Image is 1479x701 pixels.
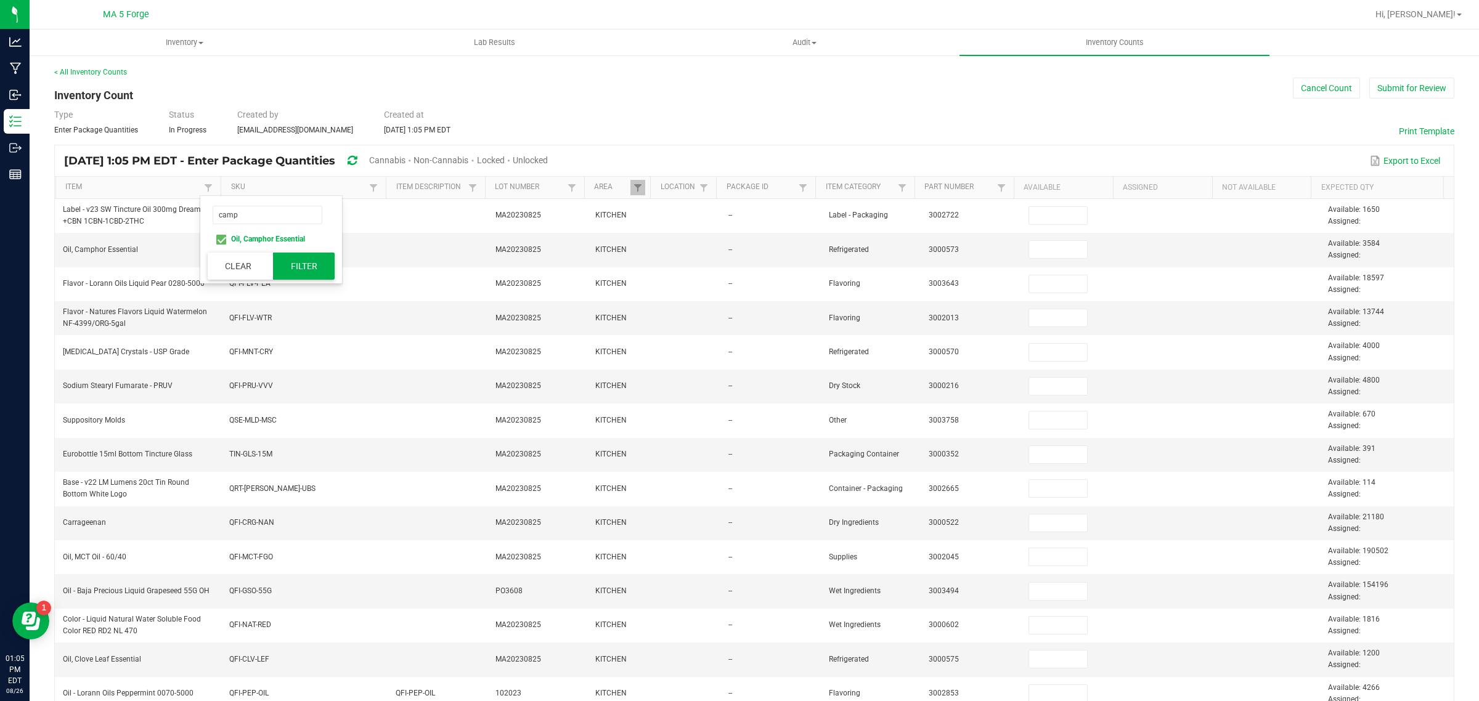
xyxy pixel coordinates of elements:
[929,416,959,424] span: 3003758
[63,381,173,390] span: Sodium Stearyl Fumarate - PRUV
[895,180,910,195] a: Filter
[650,37,959,48] span: Audit
[929,655,959,663] span: 3000575
[229,655,269,663] span: QFI-CLV-LEF
[1328,444,1375,464] span: Available: 391 Assigned:
[994,180,1009,195] a: Filter
[1328,546,1388,567] span: Available: 190502 Assigned:
[30,30,340,55] a: Inventory
[63,307,207,328] span: Flavor - Natures Flavors Liquid Watermelon NF-4399/ORG-5gal
[229,450,272,458] span: TIN-GLS-15M
[477,155,505,165] span: Locked
[728,279,732,288] span: --
[1212,177,1311,199] th: Not Available
[495,381,541,390] span: MA20230825
[229,620,271,629] span: QFI-NAT-RED
[826,182,895,192] a: Item CategorySortable
[229,553,273,561] span: QFI-MCT-FGO
[495,689,521,697] span: 102023
[1328,410,1375,430] span: Available: 670 Assigned:
[1113,177,1212,199] th: Assigned
[465,180,480,195] a: Filter
[1328,307,1384,328] span: Available: 13744 Assigned:
[929,553,959,561] span: 3002045
[384,110,424,120] span: Created at
[495,347,541,356] span: MA20230825
[495,484,541,493] span: MA20230825
[1069,37,1160,48] span: Inventory Counts
[9,89,22,101] inline-svg: Inbound
[929,245,959,254] span: 3000573
[829,586,881,595] span: Wet Ingredients
[595,245,627,254] span: KITCHEN
[929,279,959,288] span: 3003643
[929,620,959,629] span: 3000602
[728,347,732,356] span: --
[829,450,899,458] span: Packaging Container
[1328,513,1384,533] span: Available: 21180 Assigned:
[63,553,126,561] span: Oil, MCT Oil - 60/40
[1399,125,1454,137] button: Print Template
[169,110,194,120] span: Status
[595,450,627,458] span: KITCHEN
[929,381,959,390] span: 3000216
[12,602,49,639] iframe: Resource center
[229,586,272,595] span: QFI-GSO-55G
[9,62,22,75] inline-svg: Manufacturing
[595,689,627,697] span: KITCHEN
[384,126,450,134] span: [DATE] 1:05 PM EDT
[237,126,353,134] span: [EMAIL_ADDRESS][DOMAIN_NAME]
[9,168,22,180] inline-svg: Reports
[728,655,732,663] span: --
[495,416,541,424] span: MA20230825
[54,126,138,134] span: Enter Package Quantities
[829,279,860,288] span: Flavoring
[595,211,627,219] span: KITCHEN
[495,211,541,219] span: MA20230825
[36,601,51,615] iframe: Resource center unread badge
[495,245,541,254] span: MA20230825
[929,484,959,493] span: 3002665
[229,689,269,697] span: QFI-PEP-OIL
[728,211,732,219] span: --
[728,484,732,493] span: --
[103,9,149,20] span: MA 5 Forge
[1328,341,1380,362] span: Available: 4000 Assigned:
[63,586,210,595] span: Oil - Baja Precious Liquid Grapeseed 55G OH
[1328,580,1388,601] span: Available: 154196 Assigned:
[929,518,959,527] span: 3000522
[829,620,881,629] span: Wet Ingredients
[595,586,627,595] span: KITCHEN
[696,180,711,195] a: Filter
[65,182,200,192] a: ItemSortable
[495,182,564,192] a: Lot NumberSortable
[63,416,125,424] span: Suppository Molds
[366,180,381,195] a: Filter
[829,416,847,424] span: Other
[6,686,24,695] p: 08/26
[1311,177,1443,199] th: Expected Qty
[54,68,127,76] a: < All Inventory Counts
[595,279,627,288] span: KITCHEN
[1328,205,1380,225] span: Available: 1650 Assigned:
[595,484,627,493] span: KITCHEN
[829,245,869,254] span: Refrigerated
[829,314,860,322] span: Flavoring
[1375,9,1456,19] span: Hi, [PERSON_NAME]!
[1328,478,1375,498] span: Available: 114 Assigned:
[929,450,959,458] span: 3000352
[728,553,732,561] span: --
[63,205,201,225] span: Label - v23 SW Tincture Oil 300mg Dream +CBN 1CBN-1CBD-2THC
[728,416,732,424] span: --
[929,689,959,697] span: 3002853
[1369,78,1454,99] button: Submit for Review
[728,245,732,254] span: --
[396,182,465,192] a: Item DescriptionSortable
[728,381,732,390] span: --
[237,110,279,120] span: Created by
[1328,649,1380,669] span: Available: 1200 Assigned:
[495,586,523,595] span: PO3608
[340,30,650,55] a: Lab Results
[513,155,548,165] span: Unlocked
